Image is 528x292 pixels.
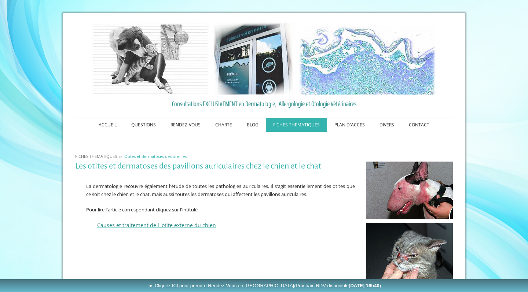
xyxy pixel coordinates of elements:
[86,183,355,197] span: La dermatologie recouvre également l'étude de toutes les pathologies auriculaires. Il s'agit esse...
[124,118,163,132] a: QUESTIONS
[122,154,188,159] a: Otites et dermatoses des oreilles
[208,118,239,132] a: CHARTE
[124,154,187,159] span: Otites et dermatoses des oreilles
[75,162,355,171] h1: Les otites et dermatoses des pavillons auriculaires chez le chien et le chat
[163,118,208,132] a: RENDEZ-VOUS
[73,154,119,159] a: FICHES THEMATIQUES
[294,283,381,288] span: (Prochain RDV disponible )
[91,118,124,132] a: ACCUEIL
[266,118,327,132] a: FICHES THEMATIQUES
[97,222,216,229] a: Causes et traitement de l 'otite externe du chien
[75,98,453,109] a: Consultations EXCLUSIVEMENT en Dermatologie, Allergologie et Otologie Vétérinaires
[372,118,401,132] a: DIVERS
[148,283,381,288] span: ► Cliquez ICI pour prendre Rendez-Vous en [GEOGRAPHIC_DATA]
[239,118,266,132] a: BLOG
[327,118,372,132] a: PLAN D'ACCES
[401,118,437,132] a: CONTACT
[349,283,379,288] b: [DATE] 16h40
[86,206,198,213] span: Pour lire l'article correspondant cliquez sur l'intitulé
[75,154,117,159] span: FICHES THEMATIQUES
